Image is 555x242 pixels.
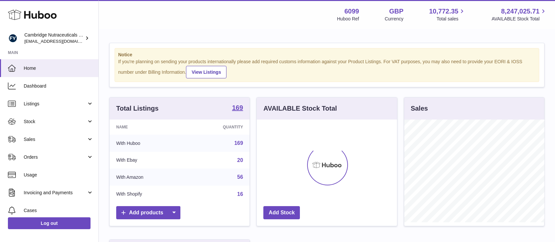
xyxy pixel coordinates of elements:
span: Sales [24,136,87,143]
a: Add Stock [263,206,300,220]
a: 10,772.35 Total sales [429,7,466,22]
td: With Amazon [110,169,186,186]
h3: AVAILABLE Stock Total [263,104,337,113]
h3: Sales [411,104,428,113]
td: With Huboo [110,135,186,152]
a: Log out [8,217,91,229]
strong: Notice [118,52,536,58]
span: Invoicing and Payments [24,190,87,196]
div: Currency [385,16,404,22]
a: 8,247,025.71 AVAILABLE Stock Total [491,7,547,22]
span: Listings [24,101,87,107]
th: Quantity [186,120,250,135]
span: Usage [24,172,93,178]
a: 20 [237,157,243,163]
img: internalAdmin-6099@internal.huboo.com [8,33,18,43]
span: Cases [24,207,93,214]
a: Add products [116,206,180,220]
span: AVAILABLE Stock Total [491,16,547,22]
div: Cambridge Nutraceuticals Ltd [24,32,84,44]
td: With Shopify [110,186,186,203]
strong: 169 [232,104,243,111]
span: 10,772.35 [429,7,458,16]
div: If you're planning on sending your products internationally please add required customs informati... [118,59,536,78]
span: 8,247,025.71 [501,7,540,16]
span: Dashboard [24,83,93,89]
a: 56 [237,174,243,180]
strong: 6099 [344,7,359,16]
span: Stock [24,119,87,125]
div: Huboo Ref [337,16,359,22]
a: 169 [234,140,243,146]
span: Total sales [436,16,466,22]
strong: GBP [389,7,403,16]
th: Name [110,120,186,135]
span: [EMAIL_ADDRESS][DOMAIN_NAME] [24,39,97,44]
a: 169 [232,104,243,112]
a: View Listings [186,66,226,78]
a: 16 [237,191,243,197]
td: With Ebay [110,152,186,169]
h3: Total Listings [116,104,159,113]
span: Orders [24,154,87,160]
span: Home [24,65,93,71]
